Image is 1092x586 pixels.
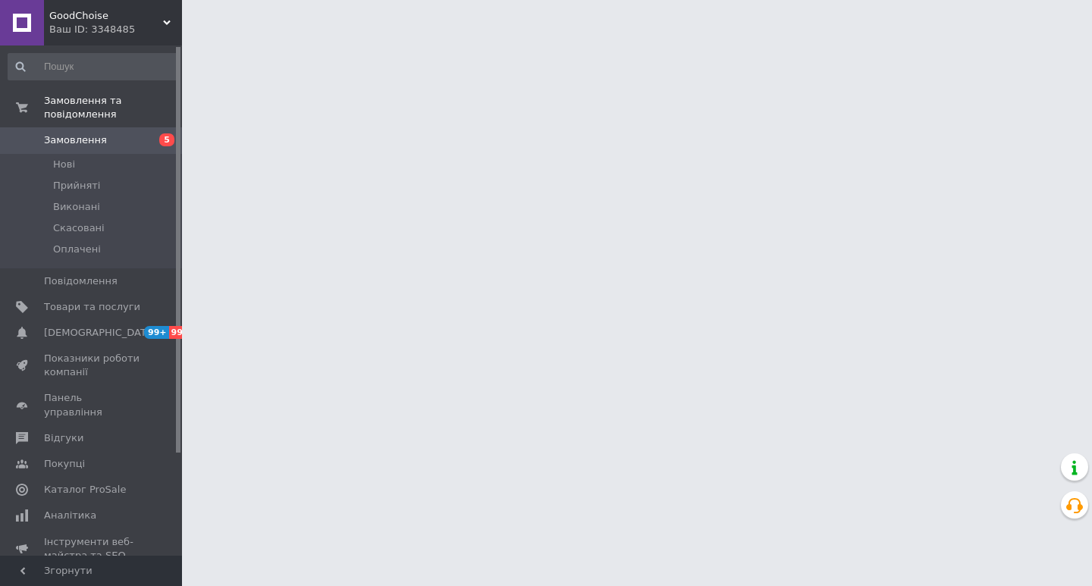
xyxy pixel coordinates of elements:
span: Панель управління [44,391,140,418]
span: Каталог ProSale [44,483,126,497]
div: Ваш ID: 3348485 [49,23,182,36]
span: [DEMOGRAPHIC_DATA] [44,326,156,340]
span: Товари та послуги [44,300,140,314]
span: Прийняті [53,179,100,193]
span: Інструменти веб-майстра та SEO [44,535,140,562]
span: Виконані [53,200,100,214]
span: Оплачені [53,243,101,256]
span: Покупці [44,457,85,471]
span: Аналітика [44,509,96,522]
input: Пошук [8,53,179,80]
span: 5 [159,133,174,146]
span: 99+ [144,326,169,339]
span: GoodChoise [49,9,163,23]
span: Скасовані [53,221,105,235]
span: Повідомлення [44,274,118,288]
span: Відгуки [44,431,83,445]
span: Замовлення [44,133,107,147]
span: 99+ [169,326,194,339]
span: Замовлення та повідомлення [44,94,182,121]
span: Показники роботи компанії [44,352,140,379]
span: Нові [53,158,75,171]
